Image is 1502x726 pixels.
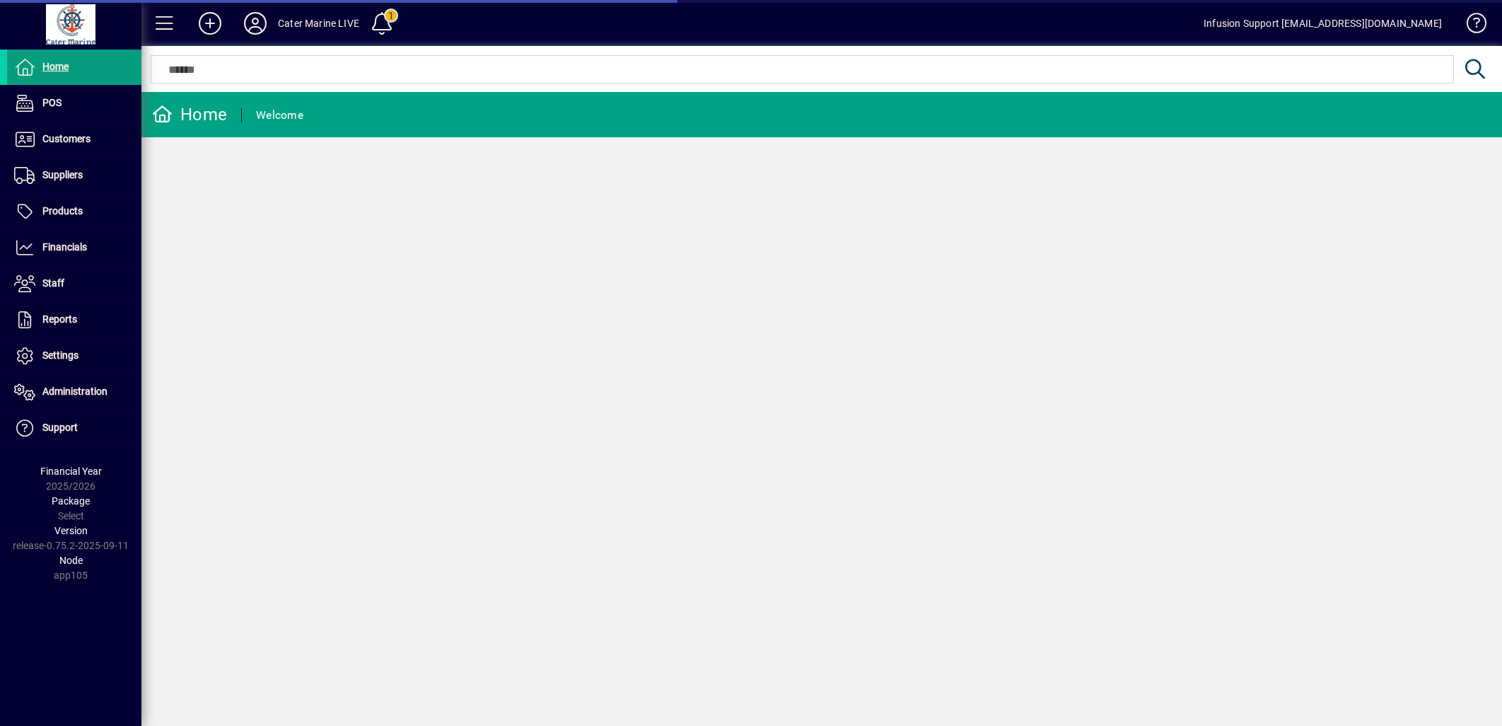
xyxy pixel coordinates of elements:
[59,555,83,566] span: Node
[40,466,102,477] span: Financial Year
[7,338,141,374] a: Settings
[42,350,78,361] span: Settings
[7,194,141,229] a: Products
[42,133,91,144] span: Customers
[42,422,78,433] span: Support
[42,61,69,72] span: Home
[7,374,141,410] a: Administration
[7,410,141,446] a: Support
[42,277,64,289] span: Staff
[42,97,62,108] span: POS
[42,169,83,180] span: Suppliers
[187,11,233,36] button: Add
[42,241,87,253] span: Financials
[42,386,107,397] span: Administration
[278,12,359,35] div: Cater Marine LIVE
[7,122,141,157] a: Customers
[256,104,303,127] div: Welcome
[52,495,90,507] span: Package
[7,266,141,301] a: Staff
[54,525,88,536] span: Version
[152,103,227,126] div: Home
[233,11,278,36] button: Profile
[42,205,83,217] span: Products
[7,158,141,193] a: Suppliers
[1204,12,1442,35] div: Infusion Support [EMAIL_ADDRESS][DOMAIN_NAME]
[1456,3,1484,49] a: Knowledge Base
[7,230,141,265] a: Financials
[42,313,77,325] span: Reports
[7,302,141,338] a: Reports
[7,86,141,121] a: POS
